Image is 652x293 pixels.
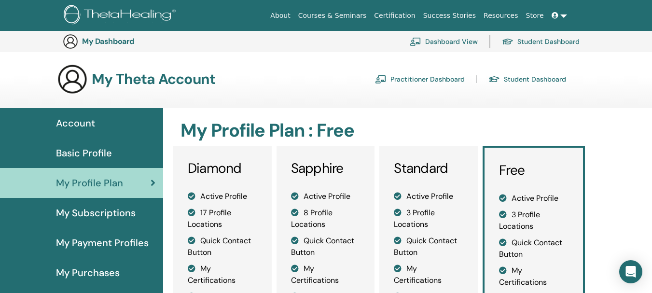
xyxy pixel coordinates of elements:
[56,146,112,160] span: Basic Profile
[410,37,421,46] img: chalkboard-teacher.svg
[291,235,361,258] li: Quick Contact Button
[56,116,95,130] span: Account
[499,265,569,288] li: My Certifications
[619,260,642,283] div: Open Intercom Messenger
[56,236,149,250] span: My Payment Profiles
[394,160,463,177] h3: Standard
[180,120,583,142] h2: My Profile Plan : Free
[266,7,294,25] a: About
[394,191,463,202] li: Active Profile
[294,7,371,25] a: Courses & Seminars
[92,70,215,88] h3: My Theta Account
[188,263,257,286] li: My Certifications
[188,235,257,258] li: Quick Contact Button
[64,5,179,27] img: logo.png
[522,7,548,25] a: Store
[370,7,419,25] a: Certification
[188,160,257,177] h3: Diamond
[291,263,361,286] li: My Certifications
[488,75,500,84] img: graduation-cap.svg
[394,263,463,286] li: My Certifications
[82,37,179,46] h3: My Dashboard
[499,162,569,179] h3: Free
[499,193,569,204] li: Active Profile
[502,31,580,52] a: Student Dashboard
[188,191,257,202] li: Active Profile
[394,207,463,230] li: 3 Profile Locations
[188,207,257,230] li: 17 Profile Locations
[56,265,120,280] span: My Purchases
[291,191,361,202] li: Active Profile
[499,209,569,232] li: 3 Profile Locations
[499,237,569,260] li: Quick Contact Button
[291,207,361,230] li: 8 Profile Locations
[375,71,465,87] a: Practitioner Dashboard
[291,160,361,177] h3: Sapphire
[394,235,463,258] li: Quick Contact Button
[480,7,522,25] a: Resources
[56,176,123,190] span: My Profile Plan
[57,64,88,95] img: generic-user-icon.jpg
[63,34,78,49] img: generic-user-icon.jpg
[502,38,513,46] img: graduation-cap.svg
[375,75,387,84] img: chalkboard-teacher.svg
[56,206,136,220] span: My Subscriptions
[488,71,566,87] a: Student Dashboard
[410,31,478,52] a: Dashboard View
[419,7,480,25] a: Success Stories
